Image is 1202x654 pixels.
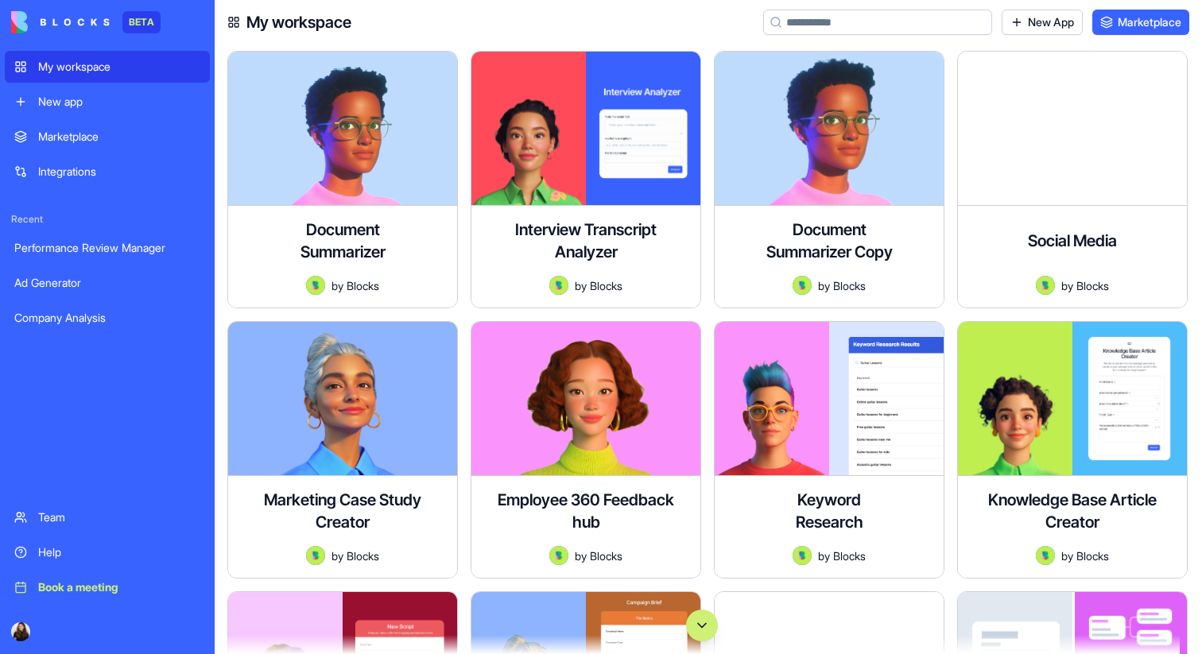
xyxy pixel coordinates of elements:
a: Keyword ResearchAvatarbyBlocks [714,321,944,579]
img: Avatar [306,546,325,565]
div: Marketplace [38,129,200,145]
div: Team [38,509,200,525]
span: Blocks [833,548,866,564]
span: Recent [5,213,210,226]
span: Blocks [833,277,866,294]
a: Integrations [5,156,210,188]
h4: Interview Transcript Analyzer [484,219,688,263]
a: Knowledge Base Article CreatorAvatarbyBlocks [957,321,1188,579]
a: BETA [11,11,161,33]
img: profile_pic_qbya32.jpg [11,622,30,641]
a: Team [5,501,210,533]
span: by [575,277,587,294]
button: Scroll to bottom [686,609,718,641]
img: Avatar [306,276,325,295]
img: Avatar [793,276,812,295]
a: Interview Transcript AnalyzerAvatarbyBlocks [471,51,701,308]
a: Help [5,536,210,568]
a: New app [5,86,210,118]
div: Help [38,544,200,560]
div: Performance Review Manager [14,240,200,256]
a: Marketing Case Study CreatorAvatarbyBlocks [227,321,458,579]
a: Marketplace [5,121,210,153]
a: My workspace [5,51,210,83]
a: Social MediaAvatarbyBlocks [957,51,1188,308]
h4: My workspace [246,11,351,33]
h4: Knowledge Base Article Creator [971,489,1174,533]
span: by [575,548,587,564]
a: Employee 360 Feedback hubAvatarbyBlocks [471,321,701,579]
span: by [332,277,343,294]
a: Company Analysis [5,302,210,334]
span: Blocks [1076,277,1109,294]
a: Ad Generator [5,267,210,299]
span: by [818,277,830,294]
div: New app [38,94,200,110]
span: Blocks [590,277,622,294]
div: My workspace [38,59,200,75]
h4: Keyword Research [766,489,893,533]
img: Avatar [1036,276,1055,295]
div: Company Analysis [14,310,200,326]
a: Marketplace [1092,10,1189,35]
h4: Marketing Case Study Creator [241,489,444,533]
span: Blocks [347,277,379,294]
span: by [1061,548,1073,564]
span: Blocks [347,548,379,564]
span: Blocks [590,548,622,564]
img: Avatar [549,276,568,295]
span: by [332,548,343,564]
a: Performance Review Manager [5,232,210,264]
h4: Social Media [1028,230,1117,252]
div: Ad Generator [14,275,200,291]
a: Document Summarizer CopyAvatarbyBlocks [714,51,944,308]
img: logo [11,11,110,33]
img: Avatar [549,546,568,565]
div: BETA [122,11,161,33]
div: Book a meeting [38,579,200,595]
a: New App [1002,10,1083,35]
img: Avatar [1036,546,1055,565]
img: Avatar [793,546,812,565]
a: Document SummarizerAvatarbyBlocks [227,51,458,308]
h4: Document Summarizer Copy [766,219,893,263]
a: Book a meeting [5,571,210,603]
span: by [1061,277,1073,294]
h4: Document Summarizer [279,219,406,263]
span: by [818,548,830,564]
h4: Employee 360 Feedback hub [484,489,688,533]
span: Blocks [1076,548,1109,564]
div: Integrations [38,164,200,180]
